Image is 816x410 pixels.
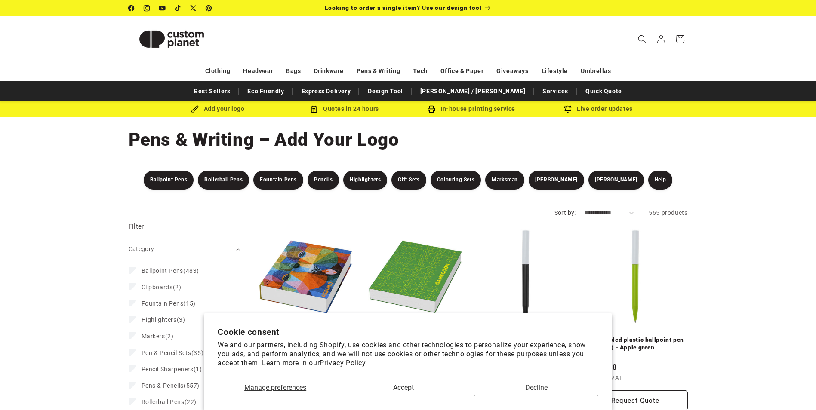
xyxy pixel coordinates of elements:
a: Highlighters [343,171,387,190]
span: Fountain Pens [142,300,184,307]
span: Category [129,245,154,252]
span: (2) [142,332,174,340]
span: Pen & Pencil Sets [142,349,191,356]
h2: Cookie consent [218,327,598,337]
a: [PERSON_NAME] / [PERSON_NAME] [416,84,530,99]
span: Looking to order a single item? Use our design tool [325,4,482,11]
a: Express Delivery [297,84,355,99]
span: Rollerball Pens [142,398,185,405]
span: Pencil Sharpeners [142,366,194,373]
a: Ballpoint Pens [144,171,194,190]
a: Drinkware [314,64,344,79]
button: Accept [342,379,465,396]
span: (35) [142,349,204,357]
button: Decline [474,379,598,396]
a: Best Sellers [190,84,234,99]
div: Add your logo [154,104,281,114]
span: (3) [142,316,185,324]
a: Unix recycled plastic ballpoint pen (black ink) - Apple green [583,336,688,351]
summary: Search [633,30,652,49]
p: We and our partners, including Shopify, use cookies and other technologies to personalize your ex... [218,341,598,367]
span: Highlighters [142,316,177,323]
div: In-house printing service [408,104,535,114]
img: In-house printing [428,105,435,113]
a: Services [538,84,573,99]
img: Brush Icon [191,105,199,113]
span: Pens & Pencils [142,382,184,389]
img: Custom Planet [129,20,215,58]
a: Umbrellas [581,64,611,79]
a: Design Tool [363,84,407,99]
label: Sort by: [554,209,576,216]
a: Giveaways [496,64,528,79]
a: Custom Planet [125,16,218,61]
span: (1) [142,365,202,373]
a: [PERSON_NAME] [529,171,584,190]
div: Quotes in 24 hours [281,104,408,114]
a: Privacy Policy [320,359,366,367]
img: Order Updates Icon [310,105,318,113]
span: (557) [142,382,200,389]
a: Pencils [308,171,339,190]
a: Clothing [205,64,231,79]
span: Markers [142,333,165,340]
a: Bags [286,64,301,79]
span: 565 products [649,209,687,216]
a: Quick Quote [581,84,626,99]
summary: Category (0 selected) [129,238,240,260]
span: (2) [142,283,182,291]
a: Marksman [485,171,524,190]
h1: Pens & Writing – Add Your Logo [129,128,688,151]
button: Manage preferences [218,379,333,396]
span: (15) [142,300,196,307]
span: Ballpoint Pens [142,267,183,274]
a: Rollerball Pens [198,171,249,190]
a: [PERSON_NAME] [588,171,644,190]
a: Gift Sets [391,171,426,190]
a: Eco Friendly [243,84,288,99]
h2: Filter: [129,222,146,232]
span: Clipboards [142,284,173,291]
img: Order updates [564,105,572,113]
a: Pens & Writing [357,64,400,79]
a: Lifestyle [542,64,568,79]
a: Colouring Sets [431,171,481,190]
div: Live order updates [535,104,662,114]
span: Manage preferences [244,383,306,392]
a: Fountain Pens [253,171,303,190]
span: (483) [142,267,199,275]
nav: Pens & Writing Filters [111,171,705,190]
a: Tech [413,64,427,79]
a: Office & Paper [440,64,483,79]
a: Help [648,171,672,190]
span: (22) [142,398,197,406]
a: Headwear [243,64,273,79]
